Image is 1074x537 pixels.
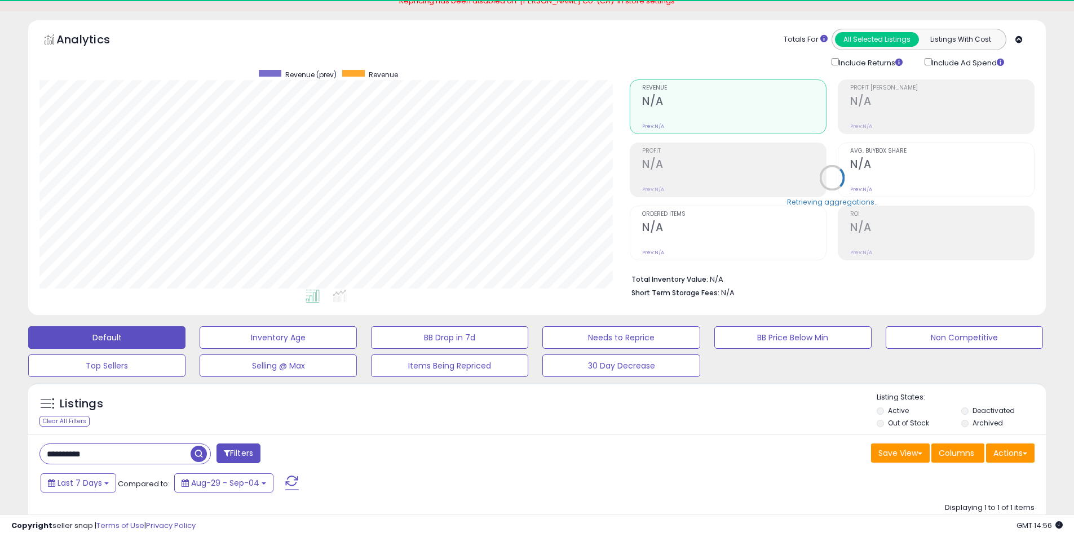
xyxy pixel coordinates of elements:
[871,443,930,463] button: Save View
[56,32,132,50] h5: Analytics
[174,473,273,492] button: Aug-29 - Sep-04
[888,406,909,415] label: Active
[60,396,103,412] h5: Listings
[58,477,102,489] span: Last 7 Days
[28,354,185,377] button: Top Sellers
[542,354,700,377] button: 30 Day Decrease
[371,354,528,377] button: Items Being Repriced
[714,326,872,349] button: BB Price Below Min
[11,521,196,531] div: seller snap | |
[945,503,1035,513] div: Displaying 1 to 1 of 1 items
[823,56,916,69] div: Include Returns
[285,70,337,79] span: Revenue (prev)
[41,473,116,492] button: Last 7 Days
[916,56,1022,69] div: Include Ad Spend
[784,34,828,45] div: Totals For
[200,326,357,349] button: Inventory Age
[888,418,929,428] label: Out of Stock
[918,32,1002,47] button: Listings With Cost
[931,443,984,463] button: Columns
[191,477,259,489] span: Aug-29 - Sep-04
[369,70,398,79] span: Revenue
[28,326,185,349] button: Default
[973,418,1003,428] label: Archived
[11,520,52,531] strong: Copyright
[542,326,700,349] button: Needs to Reprice
[973,406,1015,415] label: Deactivated
[986,443,1035,463] button: Actions
[886,326,1043,349] button: Non Competitive
[939,447,974,459] span: Columns
[371,326,528,349] button: BB Drop in 7d
[39,416,90,427] div: Clear All Filters
[200,354,357,377] button: Selling @ Max
[96,520,144,531] a: Terms of Use
[216,443,260,463] button: Filters
[877,392,1046,403] p: Listing States:
[118,478,170,489] span: Compared to:
[146,520,196,531] a: Privacy Policy
[1016,520,1063,531] span: 2025-09-12 14:56 GMT
[787,197,878,207] div: Retrieving aggregations..
[835,32,919,47] button: All Selected Listings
